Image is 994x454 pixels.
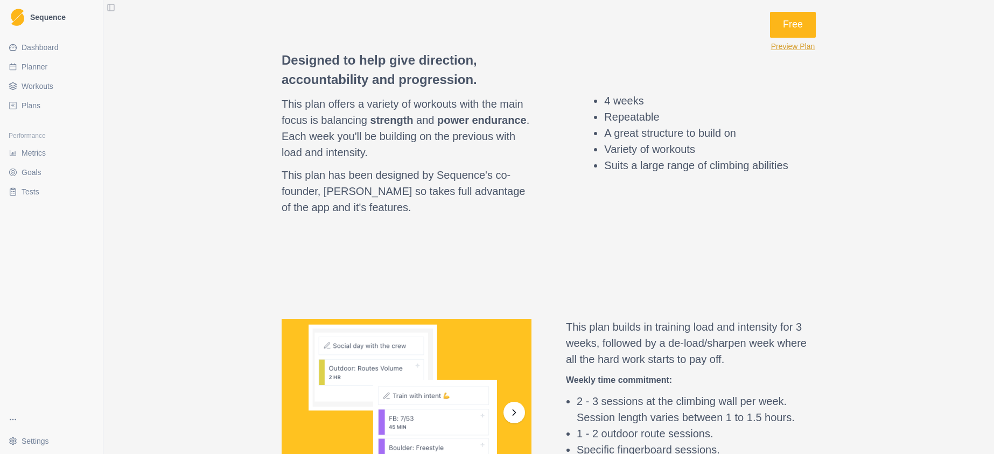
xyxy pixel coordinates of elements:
a: Planner [4,58,99,75]
a: Goals [4,164,99,181]
span: Tests [22,186,39,197]
a: Tests [4,183,99,200]
li: Variety of workouts [604,141,788,157]
p: This plan builds in training load and intensity for 3 weeks, followed by a de-load/sharpen week w... [566,319,816,367]
span: Sequence [30,13,66,21]
li: 1 - 2 outdoor route sessions. [577,425,816,442]
div: Performance [4,127,99,144]
span: Planner [22,61,47,72]
li: Suits a large range of climbing abilities [604,157,788,173]
li: 2 - 3 sessions at the climbing wall per week. Session length varies between 1 to 1.5 hours. [577,393,816,425]
span: Metrics [22,148,46,158]
a: Metrics [4,144,99,162]
span: Workouts [22,81,53,92]
span: Dashboard [22,42,59,53]
a: Dashboard [4,39,99,56]
a: Plans [4,97,99,114]
li: A great structure to build on [604,125,788,141]
button: Preview Plan [771,42,815,51]
a: Workouts [4,78,99,95]
span: strength [370,114,414,126]
button: Settings [4,432,99,450]
p: This plan has been designed by Sequence's co-founder, [PERSON_NAME] so takes full advantage of th... [282,167,531,215]
button: Next Slide [503,402,525,423]
button: Free [770,12,816,38]
span: Goals [22,167,41,178]
p: Designed to help give direction, accountability and progression. [282,51,531,89]
li: 4 weeks [604,93,788,109]
img: Logo [11,9,24,26]
p: Weekly time commitment: [566,374,816,387]
span: power endurance [437,114,527,126]
span: Plans [22,100,40,111]
li: Repeatable [604,109,788,125]
p: This plan offers a variety of workouts with the main focus is balancing and . Each week you'll be... [282,96,531,160]
a: LogoSequence [4,4,99,30]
